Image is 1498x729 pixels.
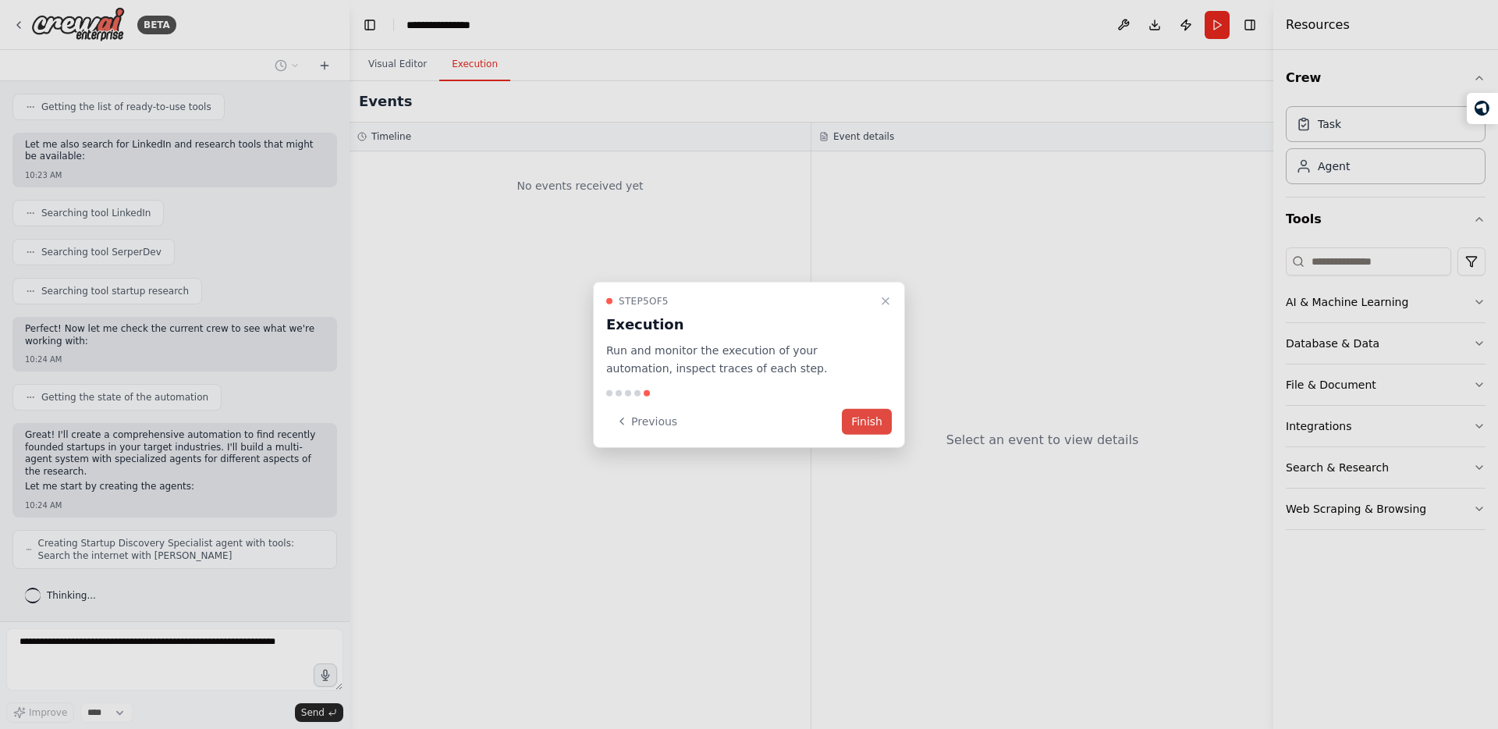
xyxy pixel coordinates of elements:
[606,408,687,434] button: Previous
[606,342,873,378] p: Run and monitor the execution of your automation, inspect traces of each step.
[842,408,892,434] button: Finish
[876,292,895,311] button: Close walkthrough
[619,295,669,308] span: Step 5 of 5
[359,14,381,36] button: Hide left sidebar
[606,314,873,336] h3: Execution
